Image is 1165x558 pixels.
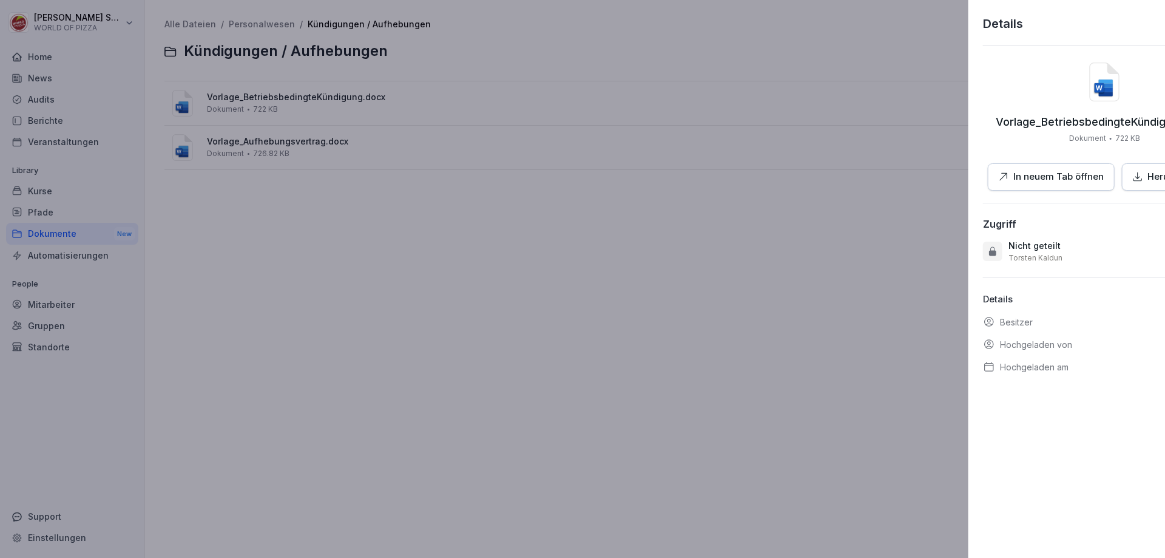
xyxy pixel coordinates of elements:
[1013,170,1104,184] p: In neuem Tab öffnen
[1008,240,1061,252] p: Nicht geteilt
[1000,316,1033,328] p: Besitzer
[983,15,1023,33] p: Details
[1115,133,1140,144] p: 722 KB
[987,163,1114,191] button: In neuem Tab öffnen
[1008,253,1062,263] p: Torsten Kaldun
[1000,338,1072,351] p: Hochgeladen von
[1000,361,1069,373] p: Hochgeladen am
[983,218,1016,230] div: Zugriff
[1069,133,1106,144] p: Dokument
